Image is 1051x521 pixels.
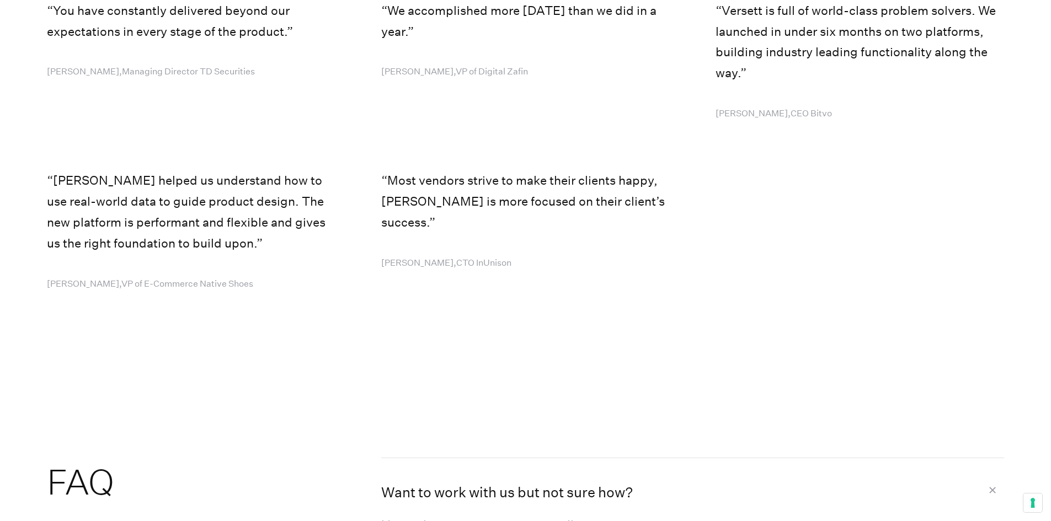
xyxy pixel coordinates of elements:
div: [PERSON_NAME] , Managing Director TD Securities [47,61,335,82]
q: Most vendors strive to make their clients happy, [PERSON_NAME] is more focused on their client’s ... [381,173,665,229]
button: Your consent preferences for tracking technologies [1023,493,1042,512]
q: [PERSON_NAME] helped us understand how to use real-world data to guide product design. The new pl... [47,173,326,250]
button: Want to work with us but not sure how? [381,458,1004,515]
div: [PERSON_NAME] , VP of Digital Zafin [381,61,669,82]
q: You have constantly delivered beyond our expectations in every stage of the product. [47,3,293,39]
q: Versett is full of world-class problem solvers. We launched in under six months on two platforms,... [716,3,996,80]
div: [PERSON_NAME] , CTO InUnison [381,253,669,273]
div: [PERSON_NAME] , VP of E-Commerce Native Shoes [47,273,335,294]
div: [PERSON_NAME] , CEO Bitvo [716,103,1004,124]
q: We accomplished more [DATE] than we did in a year. [381,3,657,39]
